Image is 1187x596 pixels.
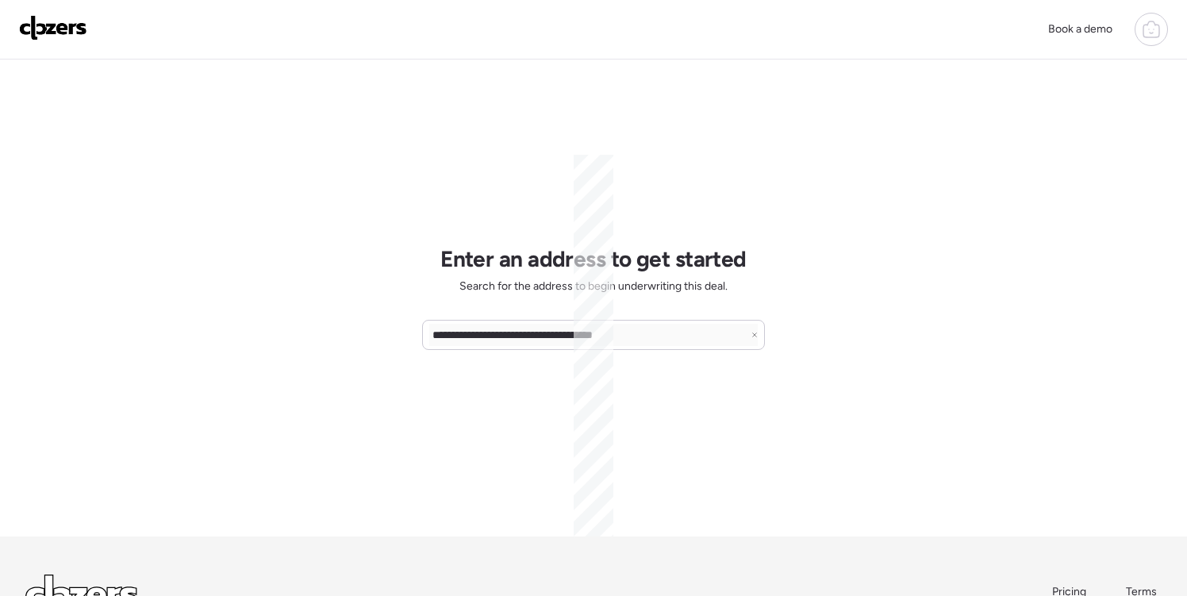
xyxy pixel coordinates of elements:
h1: Enter an address to get started [440,245,747,272]
span: Book a demo [1048,22,1112,36]
span: Search for the address to begin underwriting this deal. [459,279,728,294]
img: Logo [19,15,87,40]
